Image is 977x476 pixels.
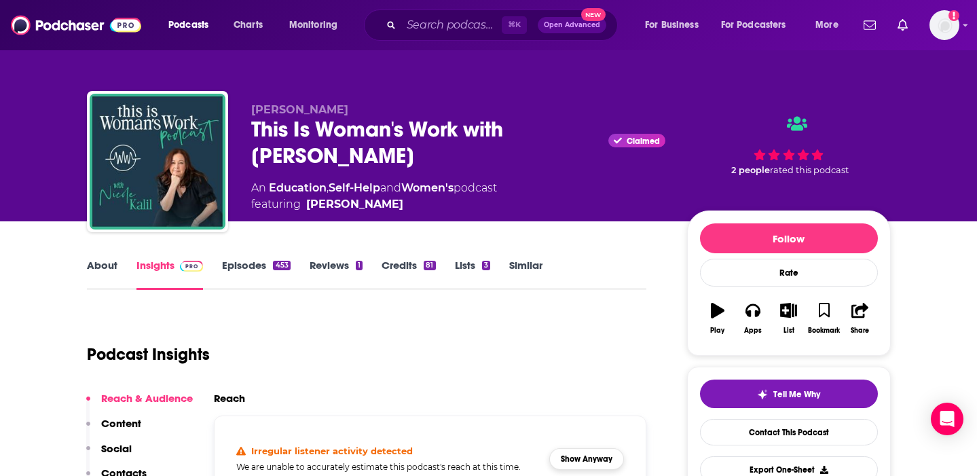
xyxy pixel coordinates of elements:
a: Show notifications dropdown [892,14,913,37]
span: 2 people [731,165,770,175]
div: 1 [356,261,363,270]
button: Open AdvancedNew [538,17,606,33]
h4: Irregular listener activity detected [251,445,413,456]
span: rated this podcast [770,165,849,175]
a: Episodes453 [222,259,290,290]
a: Credits81 [382,259,435,290]
button: Follow [700,223,878,253]
a: Similar [509,259,542,290]
span: [PERSON_NAME] [251,103,348,116]
p: Social [101,442,132,455]
button: Play [700,294,735,343]
button: Bookmark [807,294,842,343]
span: Tell Me Why [773,389,820,400]
span: featuring [251,196,497,213]
div: Play [710,327,724,335]
span: and [380,181,401,194]
div: 2 peoplerated this podcast [687,103,891,188]
svg: Add a profile image [948,10,959,21]
h5: We are unable to accurately estimate this podcast's reach at this time. [236,462,539,472]
a: Women's [401,181,454,194]
input: Search podcasts, credits, & more... [401,14,502,36]
img: Podchaser - Follow, Share and Rate Podcasts [11,12,141,38]
img: Podchaser Pro [180,261,204,272]
a: InsightsPodchaser Pro [136,259,204,290]
span: Monitoring [289,16,337,35]
button: Show Anyway [549,448,624,470]
div: Open Intercom Messenger [931,403,963,435]
a: Lists3 [455,259,490,290]
span: New [581,8,606,21]
button: Social [86,442,132,467]
h2: Reach [214,392,245,405]
a: Reviews1 [310,259,363,290]
span: , [327,181,329,194]
button: Show profile menu [929,10,959,40]
a: Education [269,181,327,194]
span: Claimed [627,138,660,145]
div: Share [851,327,869,335]
a: Self-Help [329,181,380,194]
span: For Podcasters [721,16,786,35]
h1: Podcast Insights [87,344,210,365]
div: List [784,327,794,335]
button: List [771,294,806,343]
a: Show notifications dropdown [858,14,881,37]
button: tell me why sparkleTell Me Why [700,380,878,408]
button: open menu [712,14,806,36]
p: Content [101,417,141,430]
div: Search podcasts, credits, & more... [377,10,631,41]
span: Charts [234,16,263,35]
div: Bookmark [808,327,840,335]
button: open menu [159,14,226,36]
span: Podcasts [168,16,208,35]
div: Rate [700,259,878,287]
div: Apps [744,327,762,335]
span: ⌘ K [502,16,527,34]
span: Logged in as megcassidy [929,10,959,40]
img: tell me why sparkle [757,389,768,400]
button: Apps [735,294,771,343]
button: open menu [806,14,855,36]
button: open menu [635,14,716,36]
div: 81 [424,261,435,270]
button: Content [86,417,141,442]
a: Nicole Kalil [306,196,403,213]
button: Reach & Audience [86,392,193,417]
a: About [87,259,117,290]
img: User Profile [929,10,959,40]
img: This Is Woman's Work with Nicole Kalil [90,94,225,230]
p: Reach & Audience [101,392,193,405]
span: More [815,16,838,35]
div: 453 [273,261,290,270]
span: Open Advanced [544,22,600,29]
button: open menu [280,14,355,36]
div: An podcast [251,180,497,213]
a: Charts [225,14,271,36]
button: Share [842,294,877,343]
span: For Business [645,16,699,35]
div: 3 [482,261,490,270]
a: Contact This Podcast [700,419,878,445]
